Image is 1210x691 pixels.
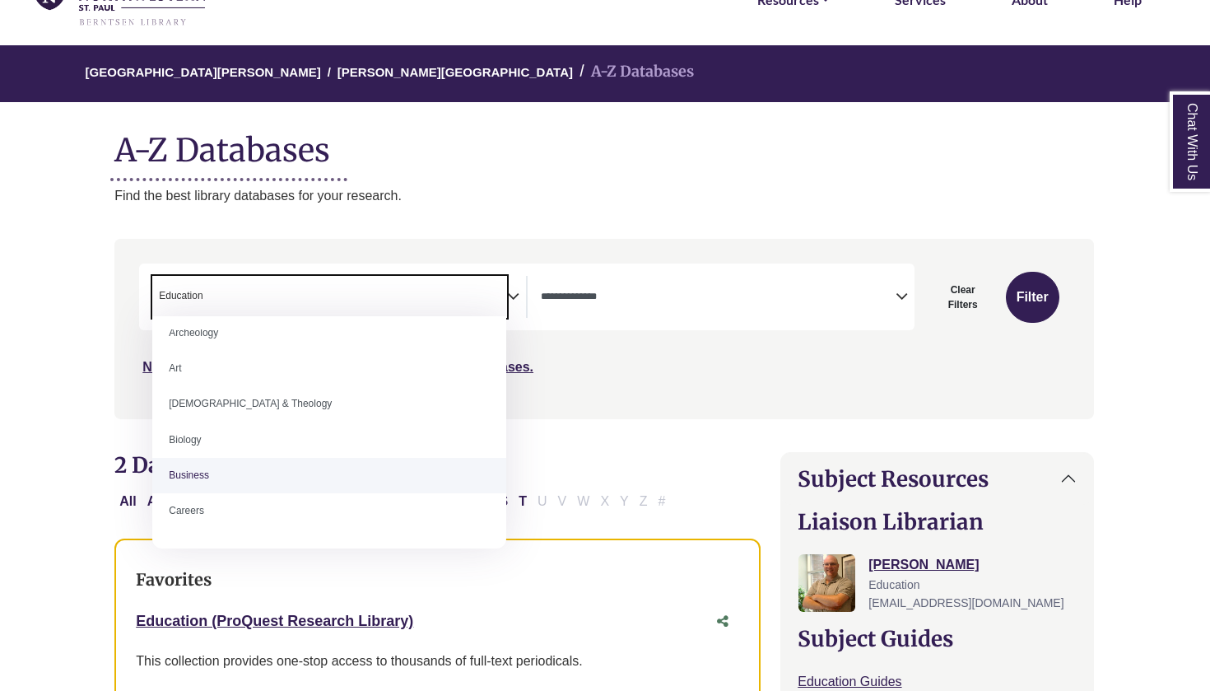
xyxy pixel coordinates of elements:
span: Education [868,578,919,591]
li: Business [152,458,506,493]
button: Submit for Search Results [1006,272,1059,323]
li: Children's Literature [152,529,506,564]
h3: Favorites [136,570,739,590]
li: Archeology [152,315,506,351]
h1: A-Z Databases [114,119,1094,169]
p: Find the best library databases for your research. [114,185,1094,207]
a: [PERSON_NAME][GEOGRAPHIC_DATA] [337,63,573,79]
button: Filter Results A [142,491,162,512]
li: [DEMOGRAPHIC_DATA] & Theology [152,386,506,422]
a: Not sure where to start? Check our Recommended Databases. [142,360,533,374]
h2: Liaison Librarian [798,509,1077,535]
a: Education (ProQuest Research Library) [136,613,413,629]
textarea: Search [541,292,896,305]
a: Education Guides [798,675,901,689]
button: All [114,491,141,512]
a: [GEOGRAPHIC_DATA][PERSON_NAME] [86,63,321,79]
button: Clear Filters [924,272,1002,323]
li: Careers [152,493,506,529]
button: Filter Results T [514,491,532,512]
button: Share this database [706,606,739,637]
li: Art [152,351,506,386]
p: This collection provides one-stop access to thousands of full-text periodicals. [136,651,739,672]
li: Biology [152,423,506,458]
button: Subject Resources [781,453,1093,505]
li: A-Z Databases [573,60,694,84]
a: [PERSON_NAME] [868,558,979,572]
nav: Search filters [114,239,1094,418]
div: Alpha-list to filter by first letter of database name [114,493,672,507]
span: 2 Databases Found for: [114,451,354,479]
img: Nathan Farley [798,554,855,612]
span: [EMAIL_ADDRESS][DOMAIN_NAME] [868,596,1063,609]
li: Education [152,288,202,304]
nav: breadcrumb [114,45,1094,102]
span: Education [159,288,202,304]
textarea: Search [207,292,214,305]
h2: Subject Guides [798,626,1077,651]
